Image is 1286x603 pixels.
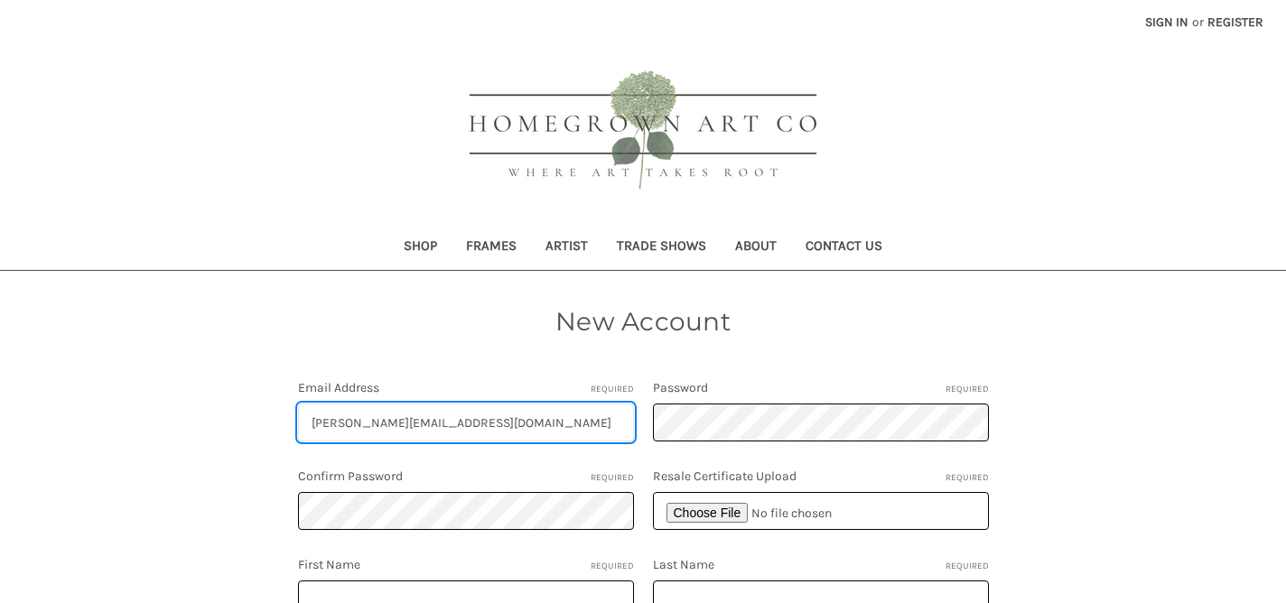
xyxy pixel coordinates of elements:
small: Required [946,383,989,396]
a: Contact Us [791,226,897,270]
a: Artist [531,226,602,270]
small: Required [946,560,989,573]
img: HOMEGROWN ART CO [440,51,846,213]
small: Required [591,471,634,485]
h1: New Account [139,302,1147,340]
label: Last Name [653,555,989,574]
label: Email Address [298,378,634,397]
label: First Name [298,555,634,574]
label: Confirm Password [298,467,634,486]
a: Frames [452,226,531,270]
label: Resale Certificate Upload [653,467,989,486]
a: About [721,226,791,270]
small: Required [591,560,634,573]
a: Shop [389,226,452,270]
a: Trade Shows [602,226,721,270]
label: Password [653,378,989,397]
span: or [1190,13,1206,32]
small: Required [946,471,989,485]
small: Required [591,383,634,396]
